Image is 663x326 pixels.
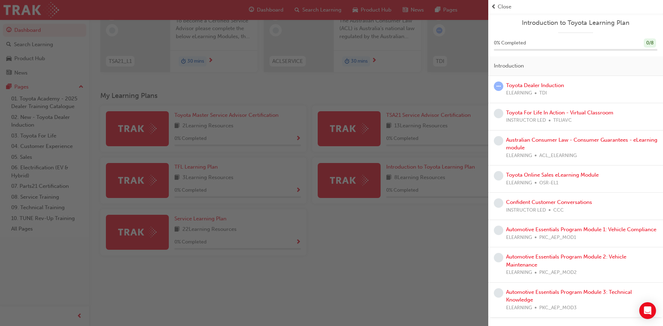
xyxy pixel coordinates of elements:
span: INSTRUCTOR LED [506,116,546,125]
a: Toyota Dealer Induction [506,82,564,88]
div: 0 / 8 [644,38,656,48]
span: learningRecordVerb_NONE-icon [494,109,503,118]
span: TFLIAVC [553,116,572,125]
span: ELEARNING [506,304,532,312]
a: Toyota Online Sales eLearning Module [506,172,599,178]
button: prev-iconClose [491,3,660,11]
a: Automotive Essentials Program Module 1: Vehicle Compliance [506,226,656,233]
span: PKC_AEP_MOD2 [539,269,577,277]
span: ELEARNING [506,234,532,242]
a: Australian Consumer Law - Consumer Guarantees - eLearning module [506,137,657,151]
span: ELEARNING [506,179,532,187]
span: learningRecordVerb_NONE-icon [494,198,503,208]
span: learningRecordVerb_NONE-icon [494,288,503,298]
span: ELEARNING [506,269,532,277]
span: learningRecordVerb_ATTEMPT-icon [494,81,503,91]
a: Automotive Essentials Program Module 3: Technical Knowledge [506,289,632,303]
a: Introduction to Toyota Learning Plan [494,19,657,27]
span: PKC_AEP_MOD1 [539,234,576,242]
span: INSTRUCTOR LED [506,206,546,214]
span: 0 % Completed [494,39,526,47]
span: Introduction [494,62,524,70]
span: ELEARNING [506,152,532,160]
span: Close [498,3,511,11]
span: CCC [553,206,564,214]
span: PKC_AEP_MOD3 [539,304,577,312]
span: prev-icon [491,3,496,11]
span: ELEARNING [506,89,532,97]
span: learningRecordVerb_NONE-icon [494,136,503,146]
span: learningRecordVerb_NONE-icon [494,253,503,262]
span: OSR-EL1 [539,179,558,187]
a: Toyota For Life In Action - Virtual Classroom [506,109,613,116]
span: ACL_ELEARNING [539,152,577,160]
span: learningRecordVerb_NONE-icon [494,171,503,180]
div: Open Intercom Messenger [639,302,656,319]
a: Confident Customer Conversations [506,199,592,205]
span: TDI [539,89,547,97]
a: Automotive Essentials Program Module 2: Vehicle Maintenance [506,254,626,268]
span: learningRecordVerb_NONE-icon [494,226,503,235]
